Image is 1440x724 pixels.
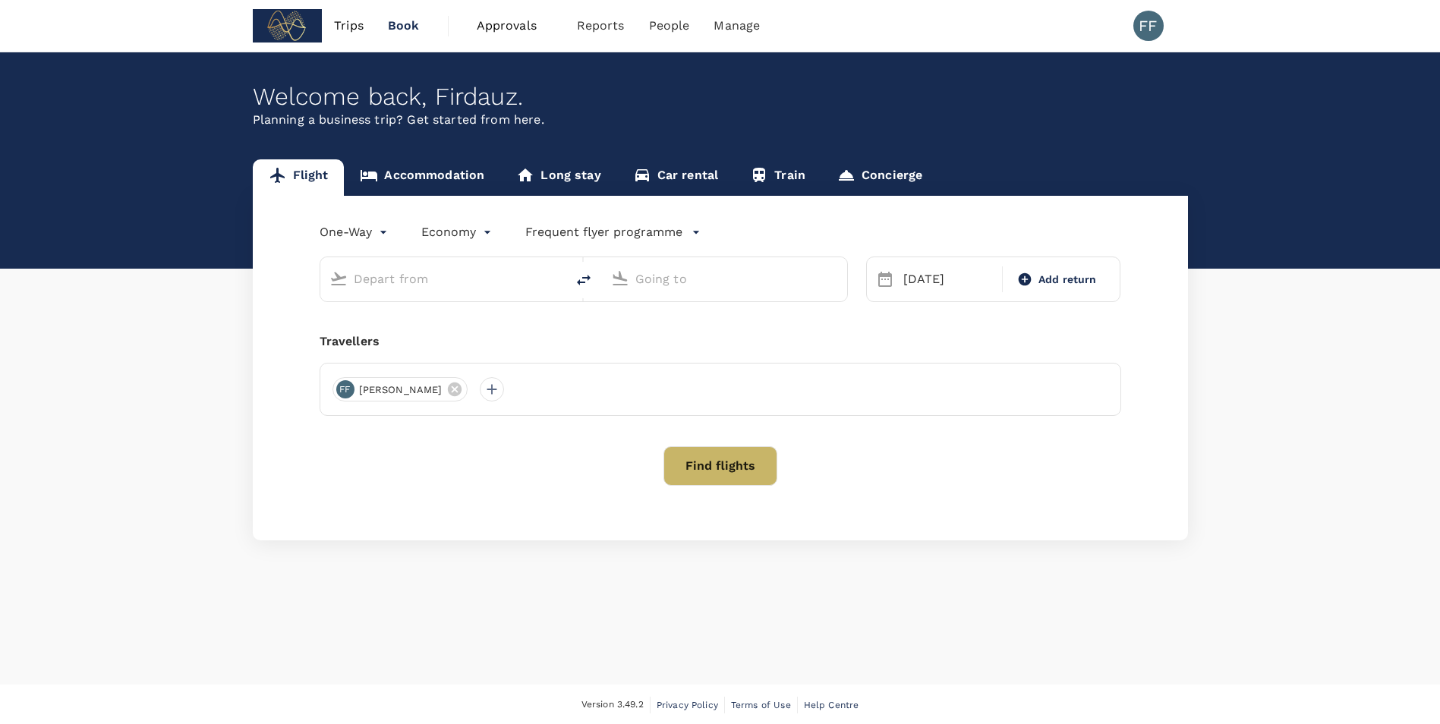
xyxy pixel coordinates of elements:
[714,17,760,35] span: Manage
[581,697,644,713] span: Version 3.49.2
[1038,272,1097,288] span: Add return
[566,262,602,298] button: delete
[421,220,495,244] div: Economy
[731,700,791,710] span: Terms of Use
[837,277,840,280] button: Open
[344,159,500,196] a: Accommodation
[253,159,345,196] a: Flight
[350,382,452,398] span: [PERSON_NAME]
[354,267,534,291] input: Depart from
[334,17,364,35] span: Trips
[253,83,1188,111] div: Welcome back , Firdauz .
[1133,11,1164,41] div: FF
[477,17,553,35] span: Approvals
[731,697,791,713] a: Terms of Use
[320,220,391,244] div: One-Way
[804,700,859,710] span: Help Centre
[897,264,999,294] div: [DATE]
[635,267,815,291] input: Going to
[332,377,468,401] div: FF[PERSON_NAME]
[821,159,938,196] a: Concierge
[555,277,558,280] button: Open
[663,446,777,486] button: Find flights
[525,223,701,241] button: Frequent flyer programme
[336,380,354,398] div: FF
[657,700,718,710] span: Privacy Policy
[388,17,420,35] span: Book
[657,697,718,713] a: Privacy Policy
[320,332,1121,351] div: Travellers
[649,17,690,35] span: People
[734,159,821,196] a: Train
[577,17,625,35] span: Reports
[617,159,735,196] a: Car rental
[253,9,323,42] img: Subdimension Pte Ltd
[525,223,682,241] p: Frequent flyer programme
[253,111,1188,129] p: Planning a business trip? Get started from here.
[500,159,616,196] a: Long stay
[804,697,859,713] a: Help Centre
